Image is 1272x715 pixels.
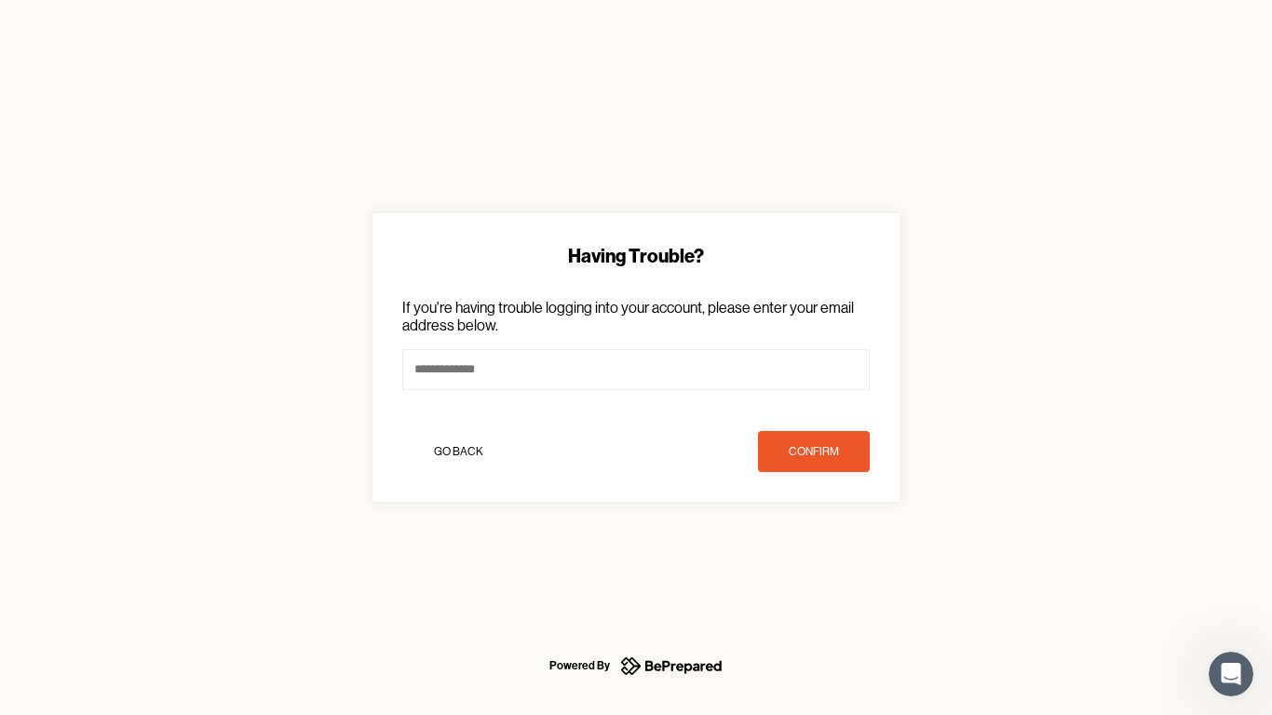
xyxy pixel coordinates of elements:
div: Go Back [434,442,483,461]
div: Having Trouble? [402,243,870,269]
button: confirm [758,431,870,472]
p: If you're having trouble logging into your account, please enter your email address below. [402,299,870,334]
div: confirm [789,442,839,461]
div: Powered By [549,654,610,677]
iframe: Intercom live chat [1209,652,1253,696]
button: Go Back [402,431,514,472]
